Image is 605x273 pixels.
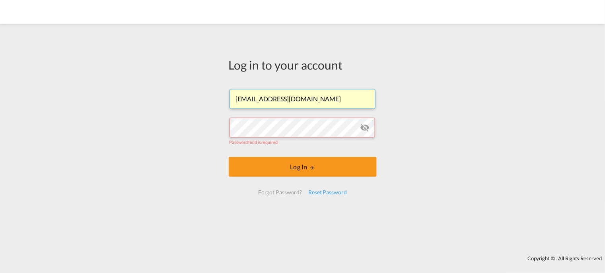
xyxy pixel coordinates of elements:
[305,185,350,199] div: Reset Password
[230,89,375,109] input: Enter email/phone number
[360,123,370,132] md-icon: icon-eye-off
[230,139,278,145] span: Password field is required
[229,157,377,177] button: LOGIN
[255,185,305,199] div: Forgot Password?
[229,56,377,73] div: Log in to your account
